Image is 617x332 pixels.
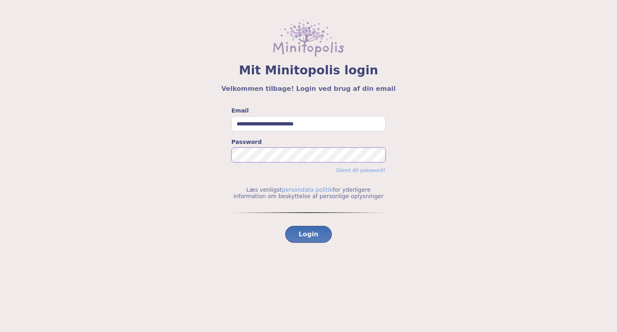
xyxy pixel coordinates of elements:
h5: Velkommen tilbage! Login ved brug af din email [19,84,598,94]
a: Glemt dit password? [336,168,386,173]
span: Login [298,230,319,239]
p: Læs venligst for yderligere information om beskyttelse af personlige oplysninger [231,186,386,199]
label: Email [231,107,386,115]
span: Mit Minitopolis login [19,63,598,78]
label: Password [231,138,386,146]
a: persondata politik [282,186,333,193]
button: Login [285,226,332,243]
